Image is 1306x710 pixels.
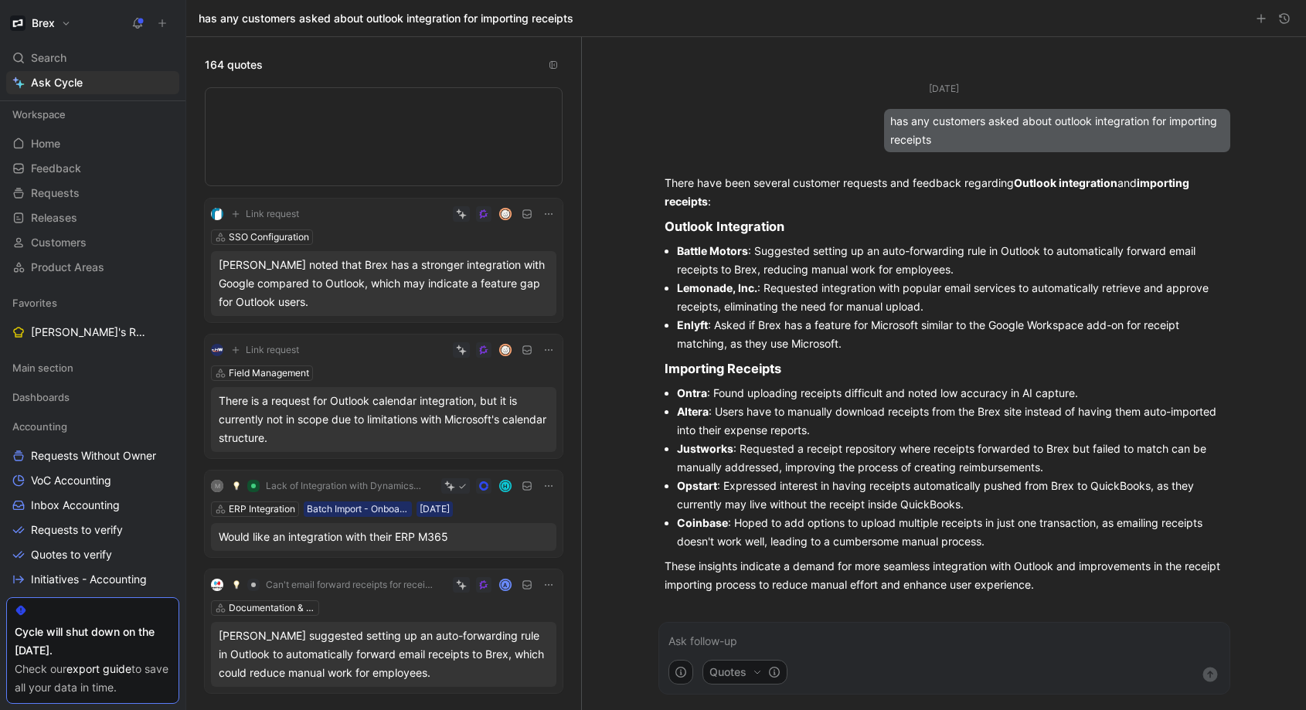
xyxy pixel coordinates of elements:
a: Ask Cycle [6,71,179,94]
div: AccountingRequests Without OwnerVoC AccountingInbox AccountingRequests to verifyQuotes to verifyI... [6,415,179,591]
a: Customers [6,231,179,254]
span: Releases [31,210,77,226]
li: : Found uploading receipts difficult and noted low accuracy in AI capture. [677,384,1224,403]
div: Batch Import - Onboarded Customer [307,501,409,517]
img: 💡 [232,481,241,491]
strong: Ontra [677,386,707,399]
div: [PERSON_NAME] noted that Brex has a stronger integration with Google compared to Outlook, which m... [219,256,549,311]
div: H [501,481,511,491]
span: 164 quotes [205,56,263,74]
li: : Requested a receipt repository where receipts forwarded to Brex but failed to match can be manu... [677,440,1224,477]
span: Link request [246,208,299,220]
button: 💡Can't email forward receipts for receipt matching on behalf of colleagues [226,576,439,594]
span: Requests [31,185,80,201]
a: Requests [6,182,179,205]
div: Search [6,46,179,70]
a: VoC Accounting [6,469,179,492]
strong: Altera [677,405,709,418]
a: Releases [6,206,179,229]
div: Documentation & Compliance [229,600,315,616]
li: : Asked if Brex has a feature for Microsoft similar to the Google Workspace add-on for receipt ma... [677,316,1224,353]
div: Accounting [6,415,179,438]
div: Dashboards [6,386,179,409]
div: Dashboards [6,386,179,413]
a: Requests Without Owner [6,444,179,467]
span: VoC Accounting [31,473,111,488]
strong: Lemonade, Inc. [677,281,757,294]
a: [PERSON_NAME]'s Requests [6,321,179,344]
a: Requests to verify [6,518,179,542]
button: Link request [226,341,304,359]
a: Product Areas [6,256,179,279]
a: Inbox Accounting [6,494,179,517]
li: : Expressed interest in having receipts automatically pushed from Brex to QuickBooks, as they cur... [677,477,1224,514]
span: Quotes to verify [31,547,112,562]
span: Link request [246,344,299,356]
h1: has any customers asked about outlook integration for importing receipts [199,11,573,26]
li: : Hoped to add options to upload multiple receipts in just one transaction, as emailing receipts ... [677,514,1224,551]
a: Home [6,132,179,155]
img: Brex [10,15,26,31]
p: There have been several customer requests and feedback regarding and : [665,174,1224,211]
span: Search [31,49,66,67]
h3: Importing Receipts [665,359,1224,378]
div: SSO Configuration [229,229,309,245]
div: ERP Integration [229,501,295,517]
span: Ask Cycle [31,73,83,92]
strong: Coinbase [677,516,728,529]
span: Lack of Integration with Dynamics 365 Business Central [266,480,422,492]
a: Quotes to verify [6,543,179,566]
div: Check our to save all your data in time. [15,660,171,697]
span: Inbox Accounting [31,498,120,513]
div: Main section [6,356,179,384]
strong: Outlook integration [1014,176,1117,189]
div: Favorites [6,291,179,314]
li: : Suggested setting up an auto-forwarding rule in Outlook to automatically forward email receipts... [677,242,1224,279]
div: M [211,480,223,492]
span: Feedback [31,161,81,176]
h1: Brex [32,16,55,30]
strong: Battle Motors [677,244,748,257]
div: [DATE] [420,501,450,517]
div: Workspace [6,103,179,126]
img: logo [211,579,223,591]
span: Initiatives - Accounting [31,572,147,587]
span: Requests to verify [31,522,123,538]
span: Workspace [12,107,66,122]
button: BrexBrex [6,12,75,34]
p: These insights indicate a demand for more seamless integration with Outlook and improvements in t... [665,557,1224,594]
li: : Requested integration with popular email services to automatically retrieve and approve receipt... [677,279,1224,316]
span: Dashboards [12,389,70,405]
a: Initiatives - Accounting [6,568,179,591]
div: Main section [6,356,179,379]
div: Would like an integration with their ERP M365 [219,528,549,546]
button: Link request [226,205,304,223]
h3: Outlook Integration [665,217,1224,236]
div: Field Management [229,365,309,381]
div: [PERSON_NAME] suggested setting up an auto-forwarding rule in Outlook to automatically forward em... [219,627,549,682]
span: [PERSON_NAME]'s Requests [31,324,146,340]
img: 💡 [232,580,241,589]
span: Accounting [12,419,67,434]
a: export guide [66,662,131,675]
strong: Justworks [677,442,733,455]
span: Can't email forward receipts for receipt matching on behalf of colleagues [266,579,434,591]
div: Cycle will shut down on the [DATE]. [15,623,171,660]
img: logo [211,344,223,356]
div: [DATE] [929,81,959,97]
strong: Enlyft [677,318,708,331]
div: A [501,580,511,590]
img: logo [211,208,223,220]
img: avatar [501,209,511,219]
span: Requests Without Owner [31,448,156,464]
div: has any customers asked about outlook integration for importing receipts [884,109,1230,152]
span: Customers [31,235,87,250]
strong: Opstart [677,479,717,492]
span: Product Areas [31,260,104,275]
span: Main section [12,360,73,375]
img: avatar [501,345,511,355]
div: There is a request for Outlook calendar integration, but it is currently not in scope due to limi... [219,392,549,447]
button: Quotes [702,660,787,685]
a: Feedback [6,157,179,180]
span: Home [31,136,60,151]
